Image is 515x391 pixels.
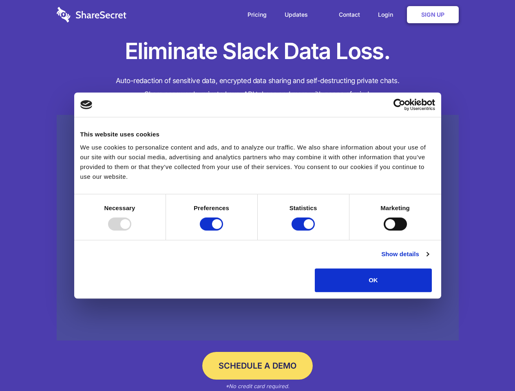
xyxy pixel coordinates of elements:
a: Pricing [239,2,275,27]
em: *No credit card required. [225,383,290,389]
a: Schedule a Demo [202,352,313,380]
a: Login [370,2,405,27]
img: logo-wordmark-white-trans-d4663122ce5f474addd5e946df7df03e33cb6a1c49d2221995e7729f52c070b2.svg [57,7,126,22]
button: OK [315,268,432,292]
strong: Marketing [380,204,410,211]
a: Show details [381,249,429,259]
img: logo [80,100,93,109]
div: This website uses cookies [80,130,435,139]
strong: Necessary [104,204,135,211]
a: Sign Up [407,6,459,23]
a: Contact [331,2,368,27]
h1: Eliminate Slack Data Loss. [57,37,459,66]
div: We use cookies to personalize content and ads, and to analyze our traffic. We also share informat... [80,143,435,182]
h4: Auto-redaction of sensitive data, encrypted data sharing and self-destructing private chats. Shar... [57,74,459,101]
strong: Statistics [290,204,317,211]
strong: Preferences [194,204,229,211]
a: Wistia video thumbnail [57,115,459,341]
a: Usercentrics Cookiebot - opens in a new window [364,99,435,111]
